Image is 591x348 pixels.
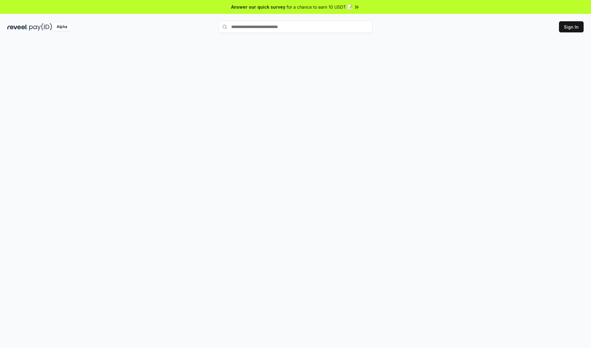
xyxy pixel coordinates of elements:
span: Answer our quick survey [231,4,285,10]
span: for a chance to earn 10 USDT 📝 [287,4,352,10]
img: pay_id [29,23,52,31]
div: Alpha [53,23,70,31]
img: reveel_dark [7,23,28,31]
button: Sign In [559,21,584,32]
